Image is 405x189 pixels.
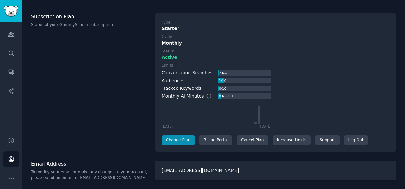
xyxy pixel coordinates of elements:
div: 0 / 10 [218,86,227,91]
a: Support [315,135,339,145]
div: Cancel Plan [237,135,268,145]
div: 1 / 10 [218,78,227,83]
img: GummySearch logo [4,6,18,17]
div: 29 / ∞ [218,70,227,76]
h3: Subscription Plan [31,13,148,20]
p: Status of your GummySearch subscription [31,22,148,28]
h3: Email Address [31,161,148,167]
div: Cycle [162,34,172,40]
div: Conversation Searches [162,70,213,76]
a: Change Plan [162,135,195,145]
div: Audiences [162,77,184,84]
p: To modify your email or make any changes to your account, please send an email to [EMAIL_ADDRESS]... [31,169,148,180]
div: [DATE] [162,124,173,129]
span: Active [162,54,177,61]
div: [EMAIL_ADDRESS][DOMAIN_NAME] [155,161,396,180]
div: Billing Portal [199,135,233,145]
div: Monthly AI Minutes [162,93,218,100]
div: Status [162,49,174,54]
div: Log Out [344,135,368,145]
div: Limits [162,63,173,69]
div: Starter [162,25,389,32]
a: Increase Limits [273,135,311,145]
div: Tracked Keywords [162,85,201,92]
div: Monthly [162,40,389,46]
div: 89 / 2000 [218,93,233,99]
div: [DATE] [260,124,271,129]
div: Type [162,20,171,26]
